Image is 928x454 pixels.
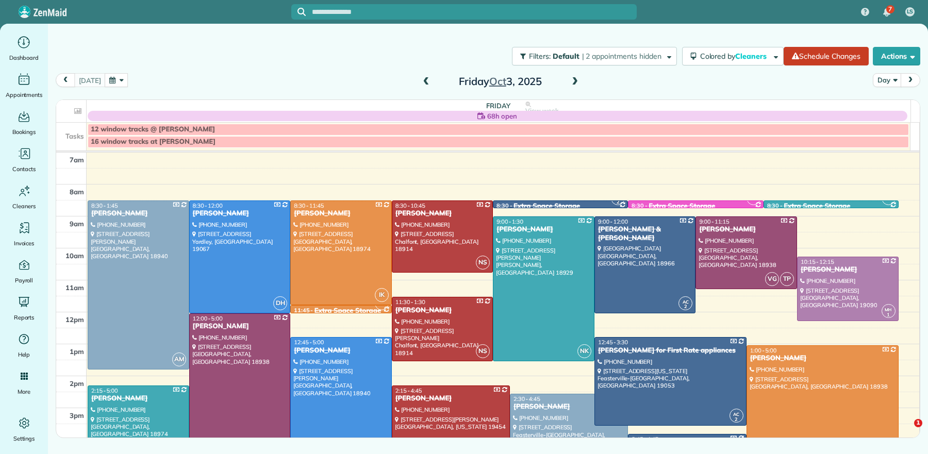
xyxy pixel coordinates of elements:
[192,322,288,331] div: [PERSON_NAME]
[4,71,44,100] a: Appointments
[193,315,223,322] span: 12:00 - 5:00
[9,53,39,63] span: Dashboard
[735,52,768,61] span: Cleaners
[784,202,850,211] div: Extra Space Storage
[91,387,118,394] span: 2:15 - 5:00
[4,108,44,137] a: Bookings
[70,156,84,164] span: 7am
[4,182,44,211] a: Cleaners
[800,265,896,274] div: [PERSON_NAME]
[525,107,558,115] span: View week
[529,52,551,61] span: Filters:
[507,47,676,65] a: Filters: Default | 2 appointments hidden
[13,433,35,444] span: Settings
[801,258,834,265] span: 10:15 - 12:15
[873,47,920,65] button: Actions
[750,347,777,354] span: 1:00 - 5:00
[582,52,661,61] span: | 2 appointments hidden
[553,52,580,61] span: Default
[6,90,43,100] span: Appointments
[876,1,898,24] div: 7 unread notifications
[682,47,784,65] button: Colored byCleaners
[91,394,186,403] div: [PERSON_NAME]
[873,73,901,87] button: Day
[733,411,739,417] span: AC
[65,283,84,292] span: 11am
[395,202,425,209] span: 8:30 - 10:45
[750,354,896,363] div: [PERSON_NAME]
[700,52,770,61] span: Colored by
[598,218,628,225] span: 9:00 - 12:00
[172,352,186,366] span: AM
[784,47,869,65] a: Schedule Changes
[780,272,794,286] span: TP
[56,73,75,87] button: prev
[893,419,918,444] iframe: Intercom live chat
[4,294,44,323] a: Reports
[395,394,507,403] div: [PERSON_NAME]
[70,411,84,419] span: 3pm
[487,111,517,121] span: 68h open
[91,125,215,133] span: 12 window tracks @ [PERSON_NAME]
[395,298,425,306] span: 11:30 - 1:30
[598,346,743,355] div: [PERSON_NAME] for First Rate appliances
[4,257,44,285] a: Payroll
[4,145,44,174] a: Contacts
[907,8,914,16] span: LS
[496,218,523,225] span: 9:00 - 1:30
[297,8,306,16] svg: Focus search
[70,220,84,228] span: 9am
[65,315,84,324] span: 12pm
[476,256,490,270] span: NS
[192,209,288,218] div: [PERSON_NAME]
[4,34,44,63] a: Dashboard
[632,435,658,443] span: 3:45 - 4:45
[496,225,591,234] div: [PERSON_NAME]
[683,299,689,305] span: AC
[512,47,676,65] button: Filters: Default | 2 appointments hidden
[294,202,324,209] span: 8:30 - 11:45
[291,8,306,16] button: Focus search
[12,164,36,174] span: Contacts
[476,344,490,358] span: NS
[436,76,565,87] h2: Friday 3, 2025
[375,288,389,302] span: IK
[679,302,692,312] small: 2
[598,225,693,243] div: [PERSON_NAME] & [PERSON_NAME]
[888,5,892,13] span: 7
[293,346,389,355] div: [PERSON_NAME]
[12,201,36,211] span: Cleaners
[611,197,624,207] small: 2
[14,238,35,248] span: Invoices
[273,296,287,310] span: DH
[18,349,30,360] span: Help
[18,386,30,397] span: More
[395,209,490,218] div: [PERSON_NAME]
[14,312,35,323] span: Reports
[395,387,422,394] span: 2:15 - 4:45
[513,395,540,402] span: 2:30 - 4:45
[12,127,36,137] span: Bookings
[914,419,922,427] span: 1
[91,138,216,146] span: 16 window tracks at [PERSON_NAME]
[70,379,84,388] span: 2pm
[74,73,105,87] button: [DATE]
[649,202,715,211] div: Extra Space Storage
[699,225,794,234] div: [PERSON_NAME]
[577,344,591,358] span: NK
[513,402,625,411] div: [PERSON_NAME]
[486,102,510,110] span: Friday
[765,272,779,286] span: VG
[70,347,84,356] span: 1pm
[598,339,628,346] span: 12:45 - 3:30
[294,339,324,346] span: 12:45 - 5:00
[699,218,729,225] span: 9:00 - 11:15
[70,188,84,196] span: 8am
[91,209,186,218] div: [PERSON_NAME]
[65,251,84,260] span: 10am
[882,310,895,320] small: 1
[15,275,34,285] span: Payroll
[4,331,44,360] a: Help
[193,202,223,209] span: 8:30 - 12:00
[901,73,920,87] button: next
